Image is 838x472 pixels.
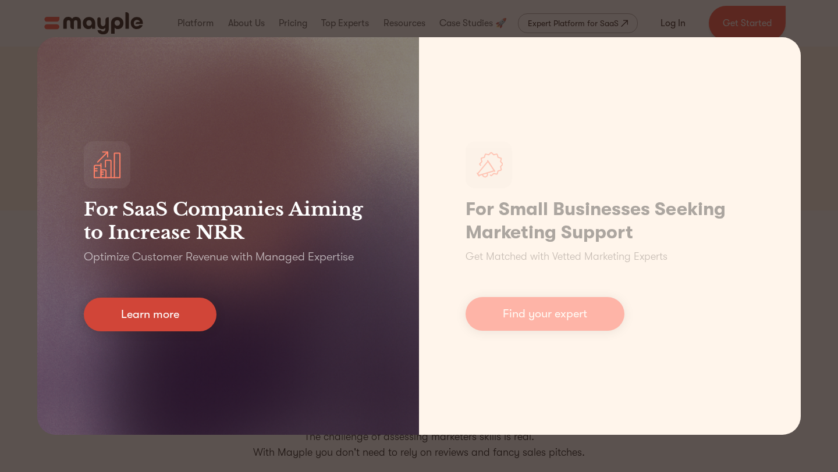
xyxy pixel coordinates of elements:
a: Find your expert [466,297,624,331]
p: Optimize Customer Revenue with Managed Expertise [84,249,354,265]
p: Get Matched with Vetted Marketing Experts [466,249,667,264]
a: Learn more [84,298,216,331]
h1: For Small Businesses Seeking Marketing Support [466,198,754,244]
h3: For SaaS Companies Aiming to Increase NRR [84,198,372,244]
